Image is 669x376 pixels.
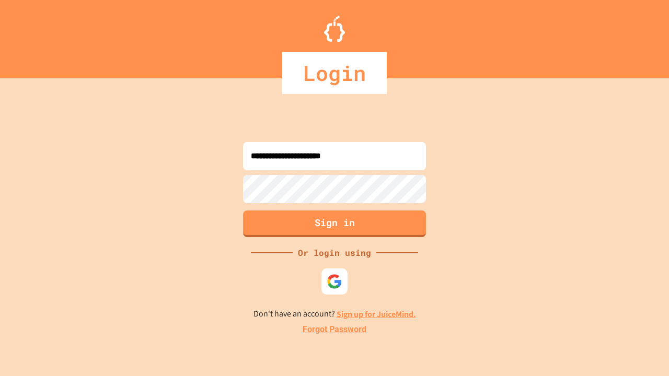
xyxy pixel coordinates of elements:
img: Logo.svg [324,16,345,42]
a: Sign up for JuiceMind. [337,309,416,320]
img: google-icon.svg [327,274,342,289]
a: Forgot Password [303,323,366,336]
div: Or login using [293,246,376,259]
button: Sign in [243,210,426,237]
div: Login [282,52,387,94]
p: Don't have an account? [253,308,416,321]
